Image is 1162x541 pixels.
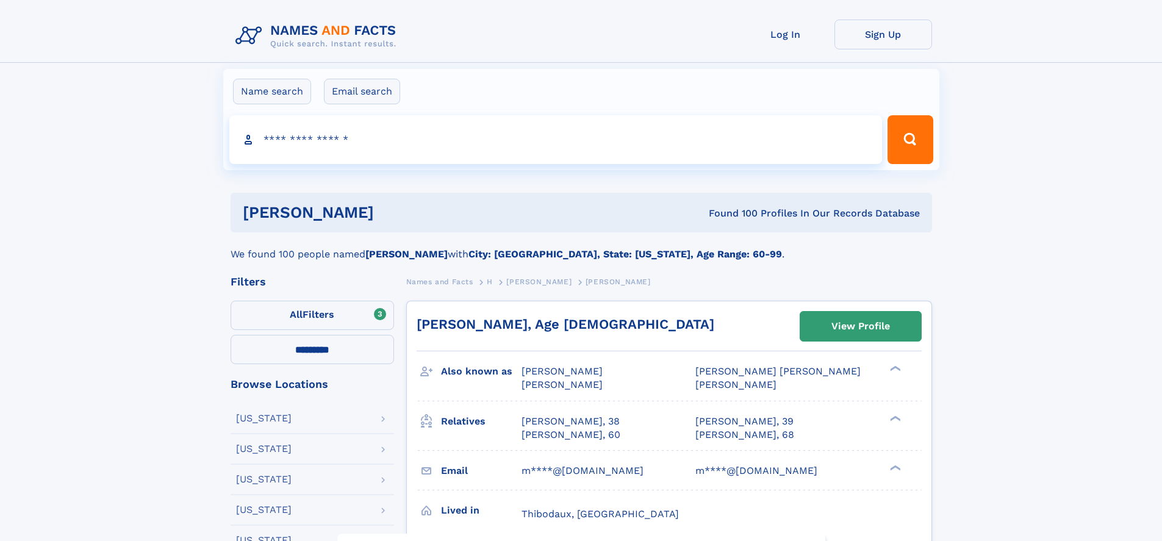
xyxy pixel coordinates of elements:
span: [PERSON_NAME] [522,379,603,390]
div: ❯ [887,414,902,422]
span: [PERSON_NAME] [PERSON_NAME] [695,365,861,377]
label: Name search [233,79,311,104]
a: View Profile [800,312,921,341]
div: Found 100 Profiles In Our Records Database [541,207,920,220]
span: [PERSON_NAME] [522,365,603,377]
button: Search Button [888,115,933,164]
a: [PERSON_NAME], Age [DEMOGRAPHIC_DATA] [417,317,714,332]
span: Thibodaux, [GEOGRAPHIC_DATA] [522,508,679,520]
a: Sign Up [834,20,932,49]
a: [PERSON_NAME], 60 [522,428,620,442]
a: [PERSON_NAME], 38 [522,415,620,428]
div: [US_STATE] [236,444,292,454]
div: ❯ [887,365,902,373]
h3: Also known as [441,361,522,382]
a: [PERSON_NAME], 68 [695,428,794,442]
div: [US_STATE] [236,475,292,484]
a: H [487,274,493,289]
h3: Email [441,460,522,481]
span: All [290,309,303,320]
b: City: [GEOGRAPHIC_DATA], State: [US_STATE], Age Range: 60-99 [468,248,782,260]
a: [PERSON_NAME] [506,274,572,289]
span: H [487,278,493,286]
div: We found 100 people named with . [231,232,932,262]
b: [PERSON_NAME] [365,248,448,260]
div: View Profile [831,312,890,340]
label: Filters [231,301,394,330]
input: search input [229,115,883,164]
h3: Lived in [441,500,522,521]
div: Browse Locations [231,379,394,390]
a: Log In [737,20,834,49]
span: [PERSON_NAME] [586,278,651,286]
img: Logo Names and Facts [231,20,406,52]
div: [US_STATE] [236,505,292,515]
span: [PERSON_NAME] [506,278,572,286]
h3: Relatives [441,411,522,432]
label: Email search [324,79,400,104]
div: [US_STATE] [236,414,292,423]
div: ❯ [887,464,902,471]
div: Filters [231,276,394,287]
a: Names and Facts [406,274,473,289]
span: [PERSON_NAME] [695,379,776,390]
h1: [PERSON_NAME] [243,205,542,220]
a: [PERSON_NAME], 39 [695,415,794,428]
